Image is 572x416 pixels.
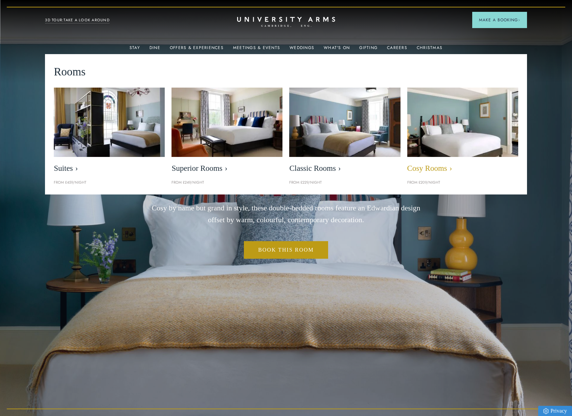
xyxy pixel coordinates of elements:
a: Christmas [417,45,442,54]
a: Careers [387,45,407,54]
p: From £249/night [171,180,282,186]
a: Home [237,17,335,27]
a: Offers & Experiences [170,45,224,54]
img: image-0c4e569bfe2498b75de12d7d88bf10a1f5f839d4-400x250-jpg [399,82,526,162]
img: Arrow icon [518,19,520,21]
a: Meetings & Events [233,45,280,54]
span: Rooms [54,63,86,81]
a: Dine [150,45,160,54]
p: From £229/night [289,180,400,186]
span: Suites [54,164,165,173]
a: Gifting [359,45,377,54]
a: image-21e87f5add22128270780cf7737b92e839d7d65d-400x250-jpg Suites [54,88,165,177]
span: Cosy Rooms [407,164,518,173]
a: What's On [324,45,350,54]
span: Classic Rooms [289,164,400,173]
a: Privacy [538,406,572,416]
p: From £209/night [407,180,518,186]
p: From £459/night [54,180,165,186]
span: Superior Rooms [171,164,282,173]
span: Make a Booking [479,17,520,23]
a: image-5bdf0f703dacc765be5ca7f9d527278f30b65e65-400x250-jpg Superior Rooms [171,88,282,177]
img: image-21e87f5add22128270780cf7737b92e839d7d65d-400x250-jpg [54,88,165,157]
img: Privacy [543,408,549,414]
img: image-5bdf0f703dacc765be5ca7f9d527278f30b65e65-400x250-jpg [171,88,282,157]
a: 3D TOUR:TAKE A LOOK AROUND [45,17,110,23]
a: Weddings [290,45,314,54]
a: Book This Room [244,241,328,259]
a: Stay [130,45,140,54]
a: image-0c4e569bfe2498b75de12d7d88bf10a1f5f839d4-400x250-jpg Cosy Rooms [407,88,518,177]
img: image-7eccef6fe4fe90343db89eb79f703814c40db8b4-400x250-jpg [289,88,400,157]
button: Make a BookingArrow icon [472,12,527,28]
a: image-7eccef6fe4fe90343db89eb79f703814c40db8b4-400x250-jpg Classic Rooms [289,88,400,177]
p: Cosy by name but grand in style, these double-bedded rooms feature an Edwardian design offset by ... [151,202,421,226]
